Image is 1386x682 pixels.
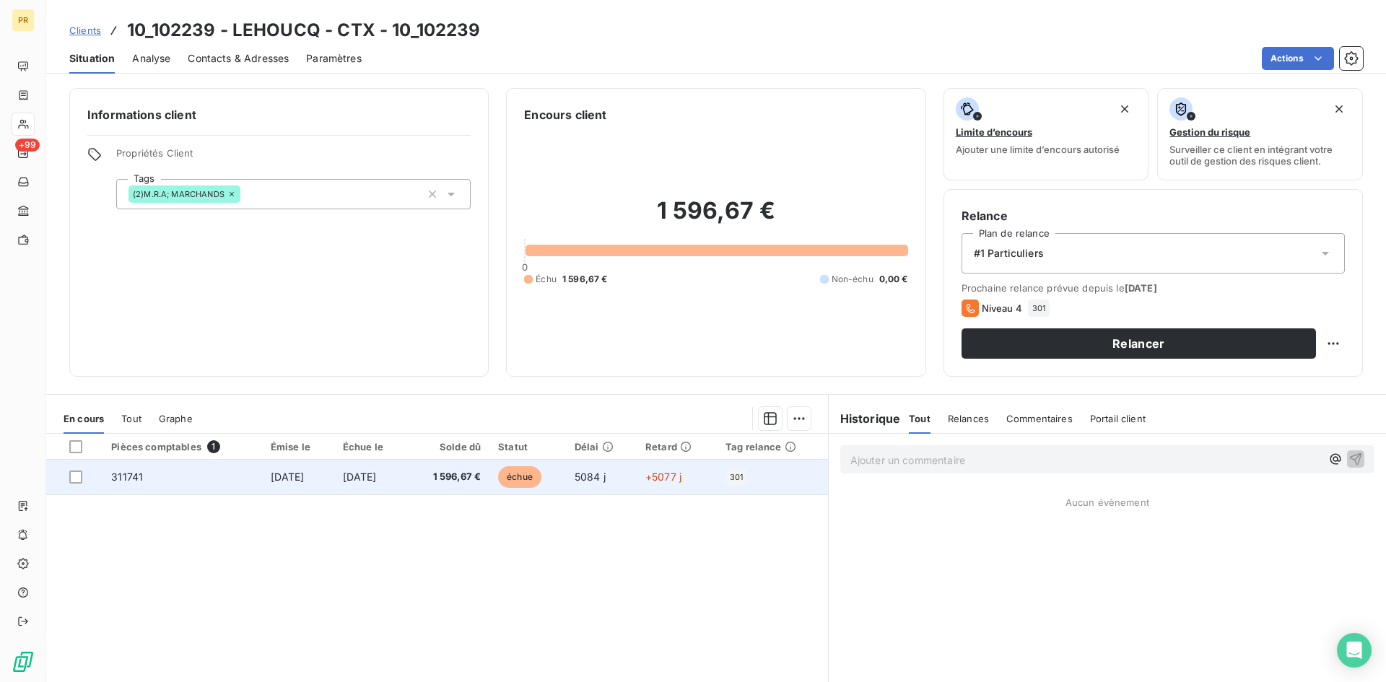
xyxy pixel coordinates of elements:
[271,441,326,453] div: Émise le
[133,190,225,198] span: (2)M.R.A; MARCHANDS
[524,106,606,123] h6: Encours client
[1169,144,1351,167] span: Surveiller ce client en intégrant votre outil de gestion des risques client.
[69,23,101,38] a: Clients
[271,471,305,483] span: [DATE]
[121,413,141,424] span: Tout
[1169,126,1250,138] span: Gestion du risque
[498,466,541,488] span: échue
[829,410,901,427] h6: Historique
[575,471,606,483] span: 5084 j
[111,471,143,483] span: 311741
[1125,282,1157,294] span: [DATE]
[498,441,557,453] div: Statut
[116,147,471,167] span: Propriétés Client
[12,650,35,673] img: Logo LeanPay
[943,88,1149,180] button: Limite d’encoursAjouter une limite d’encours autorisé
[1032,304,1045,312] span: 301
[1065,497,1149,508] span: Aucun évènement
[832,273,873,286] span: Non-échu
[962,328,1316,359] button: Relancer
[12,9,35,32] div: PR
[416,470,481,484] span: 1 596,67 €
[730,473,743,481] span: 301
[645,441,708,453] div: Retard
[982,302,1022,314] span: Niveau 4
[306,51,362,66] span: Paramètres
[188,51,289,66] span: Contacts & Adresses
[69,25,101,36] span: Clients
[416,441,481,453] div: Solde dû
[343,471,377,483] span: [DATE]
[1337,633,1372,668] div: Open Intercom Messenger
[159,413,193,424] span: Graphe
[343,441,398,453] div: Échue le
[1262,47,1334,70] button: Actions
[240,188,252,201] input: Ajouter une valeur
[948,413,989,424] span: Relances
[974,246,1044,261] span: #1 Particuliers
[956,126,1032,138] span: Limite d’encours
[1157,88,1363,180] button: Gestion du risqueSurveiller ce client en intégrant votre outil de gestion des risques client.
[111,440,253,453] div: Pièces comptables
[1090,413,1146,424] span: Portail client
[575,441,628,453] div: Délai
[962,282,1345,294] span: Prochaine relance prévue depuis le
[1006,413,1073,424] span: Commentaires
[207,440,220,453] span: 1
[132,51,170,66] span: Analyse
[536,273,557,286] span: Échu
[522,261,528,273] span: 0
[562,273,608,286] span: 1 596,67 €
[725,441,819,453] div: Tag relance
[127,17,481,43] h3: 10_102239 - LEHOUCQ - CTX - 10_102239
[909,413,930,424] span: Tout
[956,144,1120,155] span: Ajouter une limite d’encours autorisé
[645,471,681,483] span: +5077 j
[524,196,907,240] h2: 1 596,67 €
[879,273,908,286] span: 0,00 €
[87,106,471,123] h6: Informations client
[69,51,115,66] span: Situation
[64,413,104,424] span: En cours
[15,139,40,152] span: +99
[962,207,1345,224] h6: Relance
[12,141,34,165] a: +99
